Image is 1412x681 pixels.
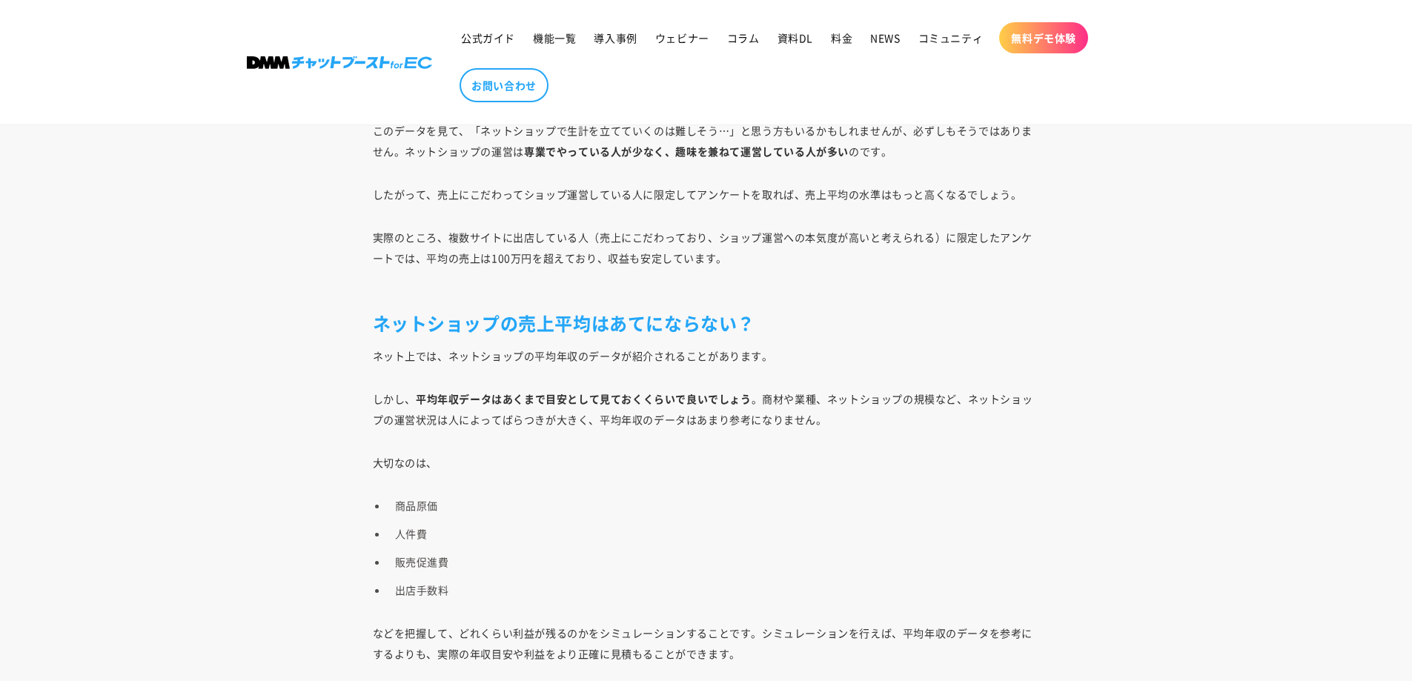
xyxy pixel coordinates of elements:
[247,56,432,69] img: 株式会社DMM Boost
[524,22,585,53] a: 機能一覧
[831,31,852,44] span: 料金
[585,22,646,53] a: 導入事例
[1011,31,1076,44] span: 無料デモ体験
[999,22,1088,53] a: 無料デモ体験
[718,22,769,53] a: コラム
[416,391,752,406] strong: 平均年収データはあくまで目安として見ておくくらいで良いでしょう
[471,79,537,92] span: お問い合わせ
[822,22,861,53] a: 料金
[524,144,849,159] strong: 専業でやっている人が少なく、趣味を兼ねて運営している人が多い
[373,120,1040,162] p: このデータを見て、「ネットショップで生計を立てていくのは難しそう…」と思う方もいるかもしれませんが、必ずしもそうではありません。ネットショップの運営は のです。
[870,31,900,44] span: NEWS
[918,31,984,44] span: コミュニティ
[646,22,718,53] a: ウェビナー
[727,31,760,44] span: コラム
[373,452,1040,473] p: 大切なのは、
[461,31,515,44] span: 公式ガイド
[388,579,1040,600] li: 出店手数料
[533,31,576,44] span: 機能一覧
[594,31,637,44] span: 導入事例
[452,22,524,53] a: 公式ガイド
[373,184,1040,205] p: したがって、売上にこだわってショップ運営している人に限定してアンケートを取れば、売上平均の水準はもっと高くなるでしょう。
[388,523,1040,544] li: 人件費
[388,551,1040,572] li: 販売促進費
[460,68,548,102] a: お問い合わせ
[373,345,1040,366] p: ネット上では、ネットショップの平均年収のデータが紹介されることがあります。
[388,495,1040,516] li: 商品原価
[778,31,813,44] span: 資料DL
[373,311,1040,334] h2: ネットショップの売上平均はあてにならない？
[655,31,709,44] span: ウェビナー
[373,227,1040,289] p: 実際のところ、複数サイトに出店している人（売上にこだわっており、ショップ運営への本気度が高いと考えられる）に限定したアンケートでは、平均の売上は100万円を超えており、収益も安定しています。
[861,22,909,53] a: NEWS
[769,22,822,53] a: 資料DL
[373,388,1040,430] p: しかし、 。商材や業種、ネットショップの規模など、ネットショップの運営状況は人によってばらつきが大きく、平均年収のデータはあまり参考になりません。
[909,22,992,53] a: コミュニティ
